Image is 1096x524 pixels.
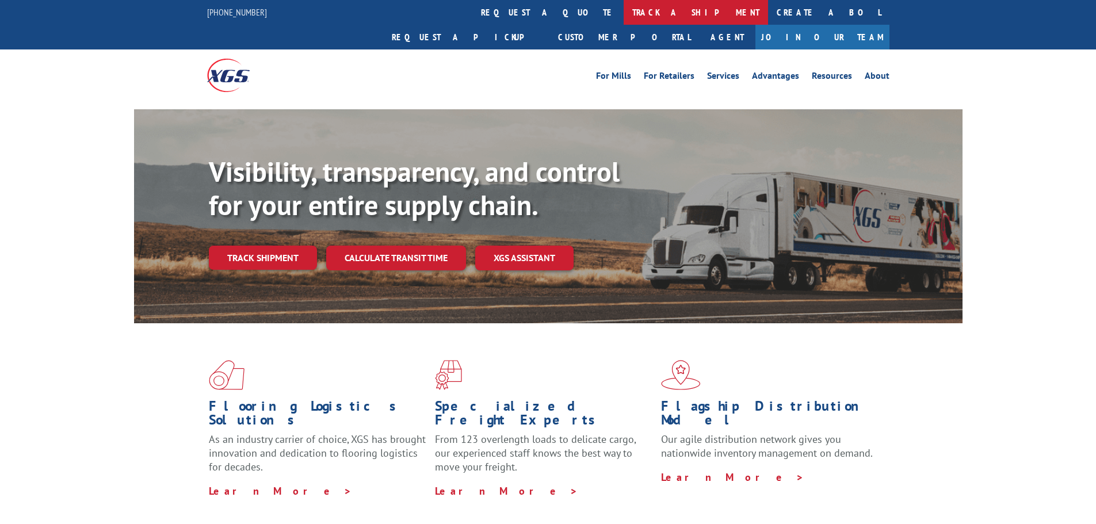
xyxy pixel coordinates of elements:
a: Join Our Team [755,25,889,49]
a: Calculate transit time [326,246,466,270]
img: xgs-icon-flagship-distribution-model-red [661,360,701,390]
a: Agent [699,25,755,49]
a: Advantages [752,71,799,84]
img: xgs-icon-focused-on-flooring-red [435,360,462,390]
a: Learn More > [209,484,352,498]
a: For Retailers [644,71,694,84]
span: As an industry carrier of choice, XGS has brought innovation and dedication to flooring logistics... [209,433,426,473]
span: Our agile distribution network gives you nationwide inventory management on demand. [661,433,873,460]
a: Request a pickup [383,25,549,49]
a: Services [707,71,739,84]
h1: Flooring Logistics Solutions [209,399,426,433]
a: [PHONE_NUMBER] [207,6,267,18]
a: Track shipment [209,246,317,270]
a: Customer Portal [549,25,699,49]
a: For Mills [596,71,631,84]
a: Learn More > [435,484,578,498]
a: About [865,71,889,84]
a: XGS ASSISTANT [475,246,574,270]
a: Resources [812,71,852,84]
h1: Specialized Freight Experts [435,399,652,433]
p: From 123 overlength loads to delicate cargo, our experienced staff knows the best way to move you... [435,433,652,484]
a: Learn More > [661,471,804,484]
h1: Flagship Distribution Model [661,399,879,433]
img: xgs-icon-total-supply-chain-intelligence-red [209,360,245,390]
b: Visibility, transparency, and control for your entire supply chain. [209,154,620,223]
